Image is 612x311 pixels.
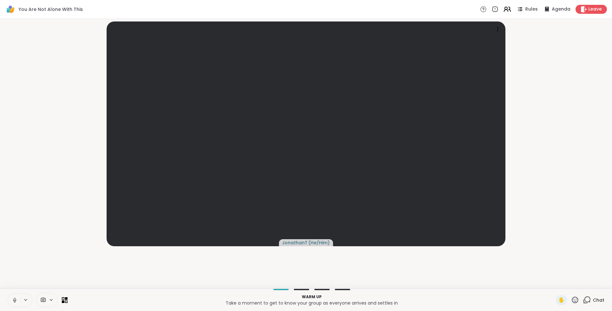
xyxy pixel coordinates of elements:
[558,296,565,304] span: ✋
[71,294,552,300] p: Warm up
[588,6,602,13] span: Leave
[19,6,83,13] span: You Are Not Alone With This
[308,240,330,246] span: ( He/Him )
[282,240,308,246] span: JonathanT
[593,297,604,303] span: Chat
[552,6,570,13] span: Agenda
[5,4,16,15] img: ShareWell Logomark
[525,6,538,13] span: Rules
[71,300,552,306] p: Take a moment to get to know your group as everyone arrives and settles in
